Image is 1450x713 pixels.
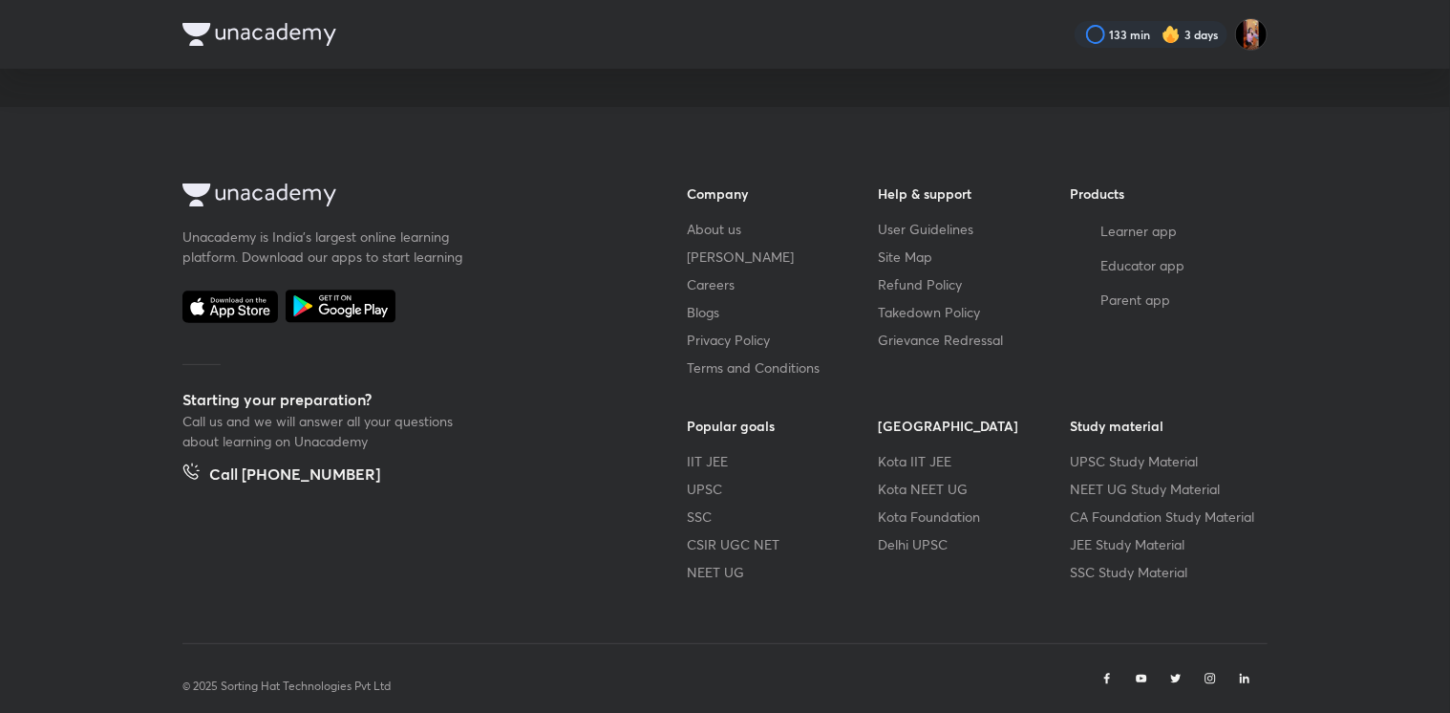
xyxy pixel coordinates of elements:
[1070,288,1262,311] a: Parent app
[1070,562,1262,582] a: SSC Study Material
[687,479,879,499] a: UPSC
[182,411,469,451] p: Call us and we will answer all your questions about learning on Unacademy
[687,507,879,527] a: SSC
[1070,288,1093,311] img: Parent app
[1070,219,1093,242] img: Learner app
[687,534,879,554] a: CSIR UGC NET
[879,302,1071,322] a: Takedown Policy
[1100,221,1177,241] span: Learner app
[1100,255,1184,275] span: Educator app
[1070,479,1262,499] a: NEET UG Study Material
[879,330,1071,350] a: Grievance Redressal
[687,219,879,239] a: About us
[879,534,1071,554] a: Delhi UPSC
[1070,451,1262,471] a: UPSC Study Material
[687,274,735,294] span: Careers
[182,184,336,206] img: Company Logo
[182,678,391,695] p: © 2025 Sorting Hat Technologies Pvt Ltd
[182,23,336,46] img: Company Logo
[182,227,469,267] p: Unacademy is India’s largest online learning platform. Download our apps to start learning
[879,416,1071,436] h6: [GEOGRAPHIC_DATA]
[879,184,1071,204] h6: Help & support
[1100,290,1170,310] span: Parent app
[879,507,1071,527] a: Kota Foundation
[1070,253,1093,276] img: Educator app
[879,451,1071,471] a: Kota IIT JEE
[182,463,380,489] a: Call [PHONE_NUMBER]
[879,274,1071,294] a: Refund Policy
[687,302,879,322] a: Blogs
[182,184,626,211] a: Company Logo
[1070,534,1262,554] a: JEE Study Material
[1070,184,1262,204] h6: Products
[687,247,879,267] a: [PERSON_NAME]
[1070,416,1262,436] h6: Study material
[687,562,879,582] a: NEET UG
[687,184,879,204] h6: Company
[1070,253,1262,276] a: Educator app
[182,388,626,411] h5: Starting your preparation?
[1235,18,1268,51] img: Aayushi Kumari
[1162,25,1181,44] img: streak
[687,451,879,471] a: IIT JEE
[1070,219,1262,242] a: Learner app
[879,247,1071,267] a: Site Map
[687,274,879,294] a: Careers
[209,463,380,489] h5: Call [PHONE_NUMBER]
[687,357,879,378] a: Terms and Conditions
[879,219,1071,239] a: User Guidelines
[687,416,879,436] h6: Popular goals
[687,330,879,350] a: Privacy Policy
[879,479,1071,499] a: Kota NEET UG
[1070,507,1262,527] a: CA Foundation Study Material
